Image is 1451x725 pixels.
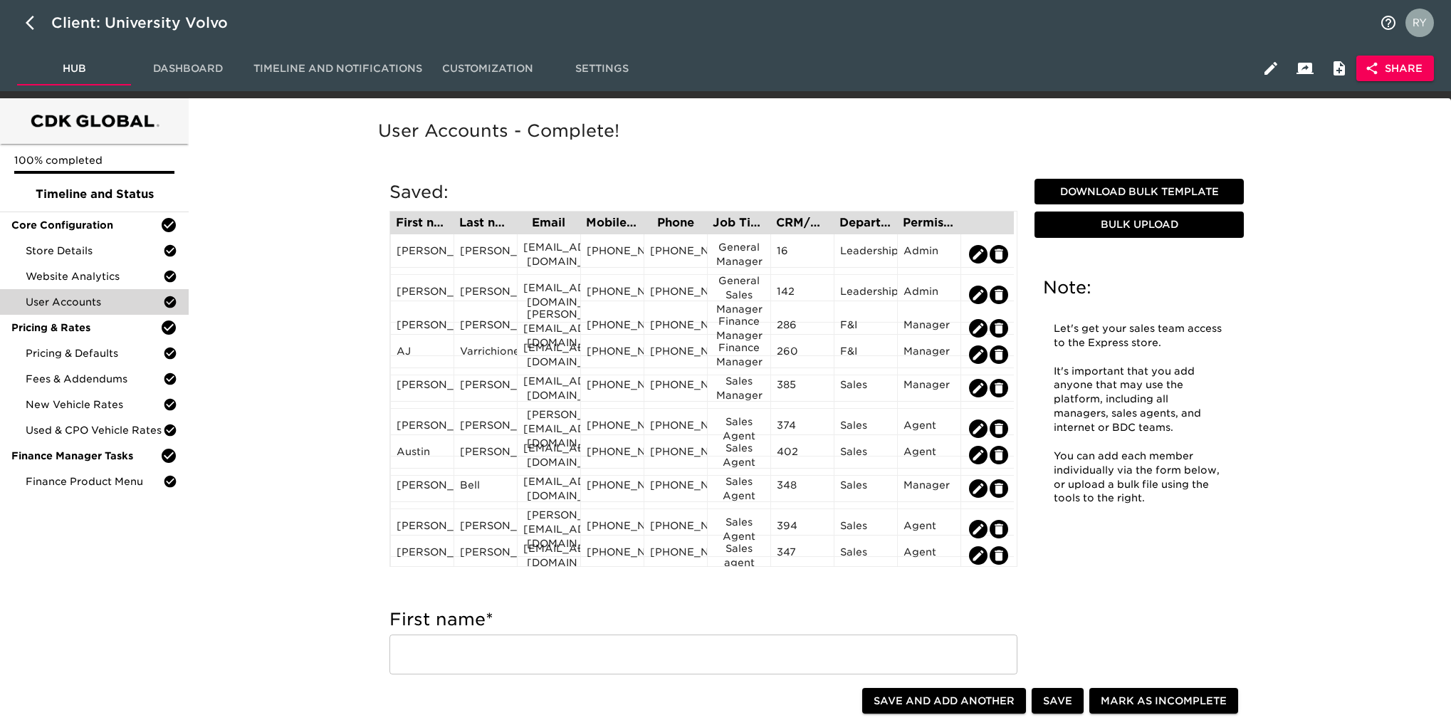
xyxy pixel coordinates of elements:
div: 394 [777,518,828,540]
div: Leadership [840,284,891,306]
div: Sales Agent [713,474,765,503]
div: [PHONE_NUMBER] [650,418,701,439]
div: [PERSON_NAME] [397,377,448,399]
div: [PERSON_NAME] [460,318,511,339]
span: Save [1043,692,1072,710]
span: Save and Add Another [874,692,1015,710]
div: 260 [777,344,828,365]
div: [PHONE_NUMBER] [587,545,638,566]
div: Phone [649,217,701,229]
div: [PHONE_NUMBER] [587,444,638,466]
div: [PHONE_NUMBER] [587,418,638,439]
div: Sales Manager [713,374,765,402]
img: Profile [1405,9,1434,37]
div: [PERSON_NAME] [397,518,448,540]
span: Hub [26,60,122,78]
span: Fees & Addendums [26,372,163,386]
button: edit [969,520,988,538]
div: F&I [840,344,891,365]
span: Bulk Upload [1040,216,1238,234]
div: [PERSON_NAME] [397,478,448,499]
div: [PERSON_NAME] [460,244,511,265]
div: Sales [840,545,891,566]
span: Timeline and Notifications [253,60,422,78]
button: edit [969,286,988,304]
span: User Accounts [26,295,163,309]
div: [PERSON_NAME] [460,545,511,566]
div: [PERSON_NAME] [397,284,448,306]
div: [EMAIL_ADDRESS][DOMAIN_NAME] [523,541,575,570]
div: Finance Manager [713,340,765,369]
div: Sales agent [713,541,765,570]
div: 16 [777,244,828,265]
div: [PHONE_NUMBER] [587,478,638,499]
button: Edit Hub [1254,51,1288,85]
p: 100% completed [14,153,174,167]
div: Sales [840,418,891,439]
div: [PERSON_NAME][EMAIL_ADDRESS][DOMAIN_NAME] [523,407,575,450]
button: Internal Notes and Comments [1322,51,1356,85]
button: edit [990,546,1008,565]
div: General Sales Manager [713,273,765,316]
div: [PERSON_NAME] [397,545,448,566]
button: Share [1356,56,1434,82]
div: [PERSON_NAME] [397,244,448,265]
div: [PHONE_NUMBER] [587,318,638,339]
div: Permission Set [903,217,955,229]
span: Mark as Incomplete [1101,692,1227,710]
div: [PERSON_NAME] [460,518,511,540]
div: Manager [903,318,955,339]
div: 348 [777,478,828,499]
p: It's important that you add anyone that may use the platform, including all managers, sales agent... [1054,365,1225,435]
div: [EMAIL_ADDRESS][DOMAIN_NAME] [523,474,575,503]
span: Customization [439,60,536,78]
div: Department [839,217,891,229]
span: Dashboard [140,60,236,78]
span: Core Configuration [11,218,160,232]
button: edit [969,546,988,565]
span: Finance Manager Tasks [11,449,160,463]
div: [PERSON_NAME][EMAIL_ADDRESS][DOMAIN_NAME] [523,508,575,551]
button: edit [969,345,988,364]
button: edit [969,245,988,264]
span: Pricing & Rates [11,320,160,335]
span: Used & CPO Vehicle Rates [26,423,163,437]
div: Sales Agent [713,414,765,443]
div: [PHONE_NUMBER] [650,318,701,339]
span: Timeline and Status [11,186,177,203]
div: Austin [397,444,448,466]
div: [PERSON_NAME] [460,418,511,439]
div: [PHONE_NUMBER] [587,284,638,306]
div: Job Title [713,217,765,229]
div: [PHONE_NUMBER] [650,284,701,306]
button: Bulk Upload [1034,212,1244,238]
span: Share [1368,60,1423,78]
div: Agent [903,518,955,540]
div: [PHONE_NUMBER] [587,344,638,365]
div: [EMAIL_ADDRESS][DOMAIN_NAME] [523,240,575,268]
button: Mark as Incomplete [1089,688,1238,714]
div: Client: University Volvo [51,11,248,34]
div: Sales Agent [713,515,765,543]
button: edit [969,479,988,498]
div: Admin [903,244,955,265]
div: 402 [777,444,828,466]
div: [PHONE_NUMBER] [650,478,701,499]
div: [EMAIL_ADDRESS][DOMAIN_NAME] [523,441,575,469]
div: Sales [840,377,891,399]
button: Download Bulk Template [1034,179,1244,205]
button: edit [990,520,1008,538]
span: Download Bulk Template [1040,183,1238,201]
div: AJ [397,344,448,365]
button: edit [990,345,1008,364]
div: [PHONE_NUMBER] [650,518,701,540]
div: Mobile Phone [586,217,638,229]
div: Sales Agent [713,441,765,469]
div: [PHONE_NUMBER] [587,377,638,399]
div: 142 [777,284,828,306]
button: edit [969,446,988,464]
div: [PHONE_NUMBER] [587,244,638,265]
span: New Vehicle Rates [26,397,163,412]
div: Finance Manager [713,314,765,343]
button: Save [1032,688,1084,714]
